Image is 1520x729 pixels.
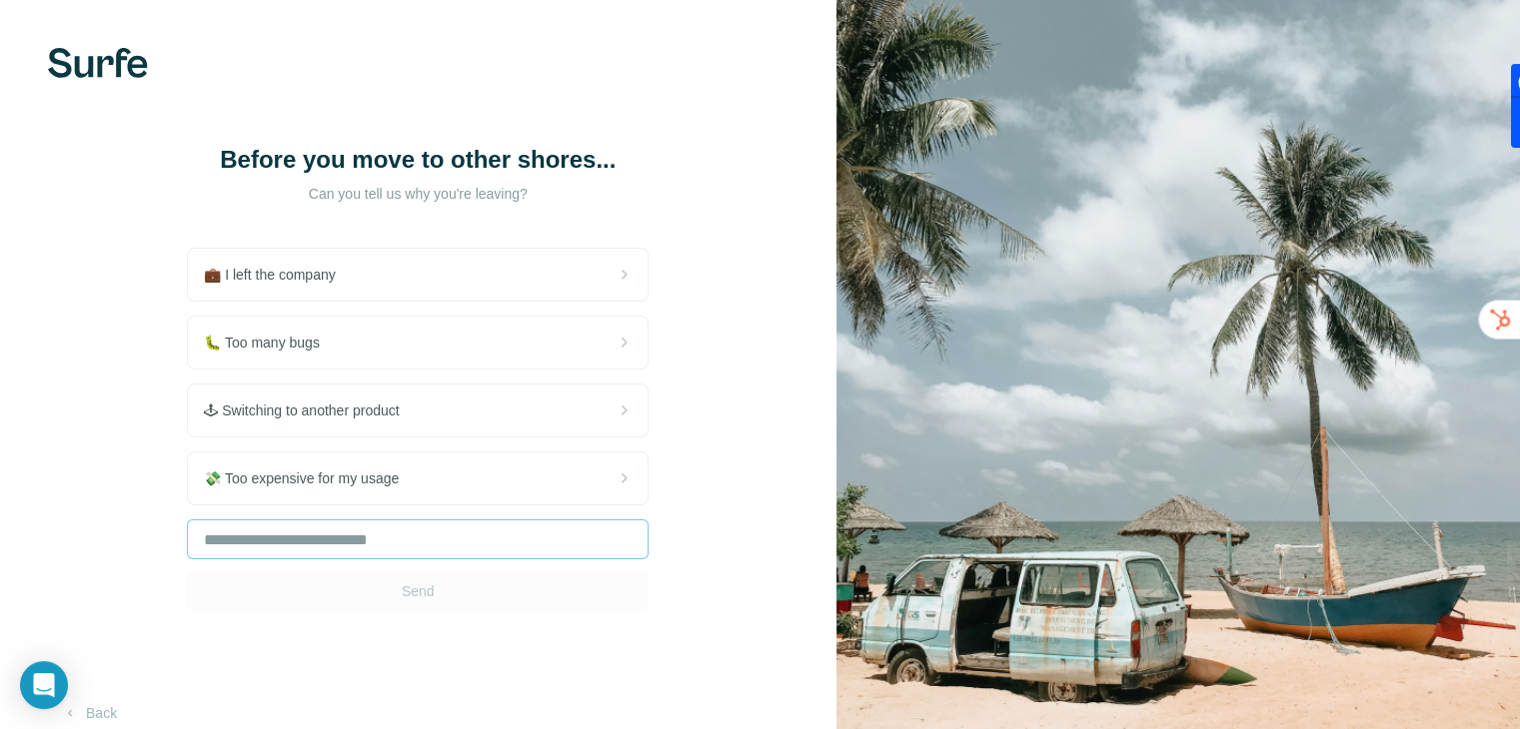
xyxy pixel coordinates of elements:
img: Surfe's logo [48,48,148,78]
p: Can you tell us why you're leaving? [218,184,618,204]
span: 🐛 Too many bugs [204,333,336,353]
span: 💼 I left the company [204,265,351,285]
div: Open Intercom Messenger [20,661,68,709]
span: 🕹 Switching to another product [204,400,415,420]
span: 💸 Too expensive for my usage [204,468,415,488]
h1: Before you move to other shores... [218,144,618,176]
